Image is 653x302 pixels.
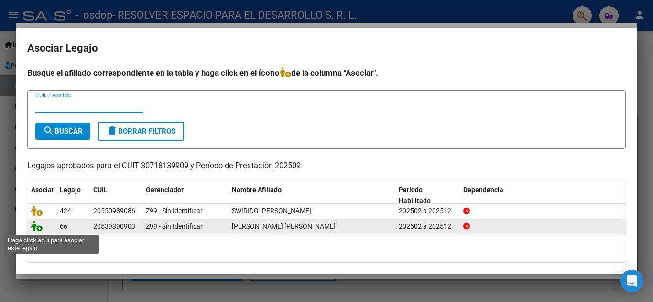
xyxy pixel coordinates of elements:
button: Borrar Filtros [98,122,184,141]
span: MORAN CHAVEZ BALTAZAR [232,222,336,230]
span: CUIL [93,186,108,194]
div: 2 registros [27,238,626,262]
span: Periodo Habilitado [399,186,431,205]
span: Asociar [31,186,54,194]
span: Buscar [43,127,83,135]
h4: Busque el afiliado correspondiente en la tabla y haga click en el ícono de la columna "Asociar". [27,67,626,79]
span: Nombre Afiliado [232,186,282,194]
datatable-header-cell: Gerenciador [142,180,228,211]
span: Legajo [60,186,81,194]
span: Gerenciador [146,186,184,194]
datatable-header-cell: Periodo Habilitado [395,180,459,211]
datatable-header-cell: Dependencia [459,180,626,211]
span: SWIRIDO FANDI JEREMIAS [232,207,311,215]
span: Z99 - Sin Identificar [146,207,203,215]
div: 202502 a 202512 [399,206,456,217]
span: Borrar Filtros [107,127,175,135]
button: Buscar [35,123,90,140]
datatable-header-cell: Legajo [56,180,89,211]
h2: Asociar Legajo [27,39,626,57]
mat-icon: delete [107,125,118,136]
div: 20550989086 [93,206,135,217]
span: 66 [60,222,67,230]
mat-icon: search [43,125,54,136]
p: Legajos aprobados para el CUIT 30718139909 y Período de Prestación 202509 [27,160,626,172]
div: 202502 a 202512 [399,221,456,232]
datatable-header-cell: Nombre Afiliado [228,180,395,211]
span: Z99 - Sin Identificar [146,222,203,230]
datatable-header-cell: Asociar [27,180,56,211]
div: Open Intercom Messenger [620,270,643,292]
span: Dependencia [463,186,503,194]
datatable-header-cell: CUIL [89,180,142,211]
span: 424 [60,207,71,215]
div: 20539390903 [93,221,135,232]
